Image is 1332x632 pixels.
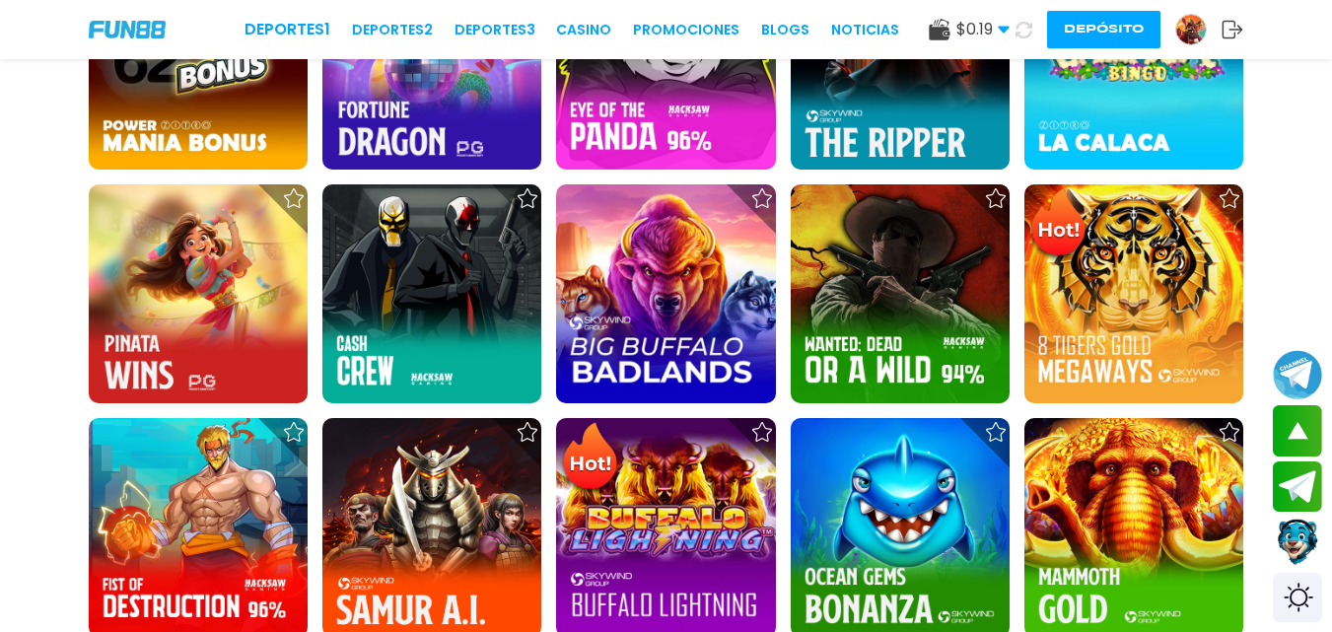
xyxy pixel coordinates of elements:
[1273,461,1322,513] button: Join telegram
[556,20,611,40] a: CASINO
[89,21,166,37] img: Company Logo
[1047,11,1160,48] button: Depósito
[1026,186,1090,263] img: Hot
[245,18,330,41] a: Deportes1
[633,20,739,40] a: Promociones
[455,20,535,40] a: Deportes3
[352,20,433,40] a: Deportes2
[761,20,809,40] a: BLOGS
[89,184,308,403] img: Pinata Wins
[322,184,541,403] img: Cash Crew 94%
[1273,349,1322,400] button: Join telegram channel
[1273,517,1322,568] button: Contact customer service
[791,184,1010,403] img: Wanted Dead or a Wild 94%
[1175,14,1222,45] a: Avatar
[1273,405,1322,456] button: scroll up
[956,18,1010,41] span: $ 0.19
[1024,184,1243,403] img: 8 Tigers Gold™Megaways™
[1273,573,1322,622] div: Switch theme
[831,20,899,40] a: NOTICIAS
[1176,15,1206,44] img: Avatar
[558,420,622,497] img: Hot
[556,184,775,403] img: Big Buffalo Badlands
